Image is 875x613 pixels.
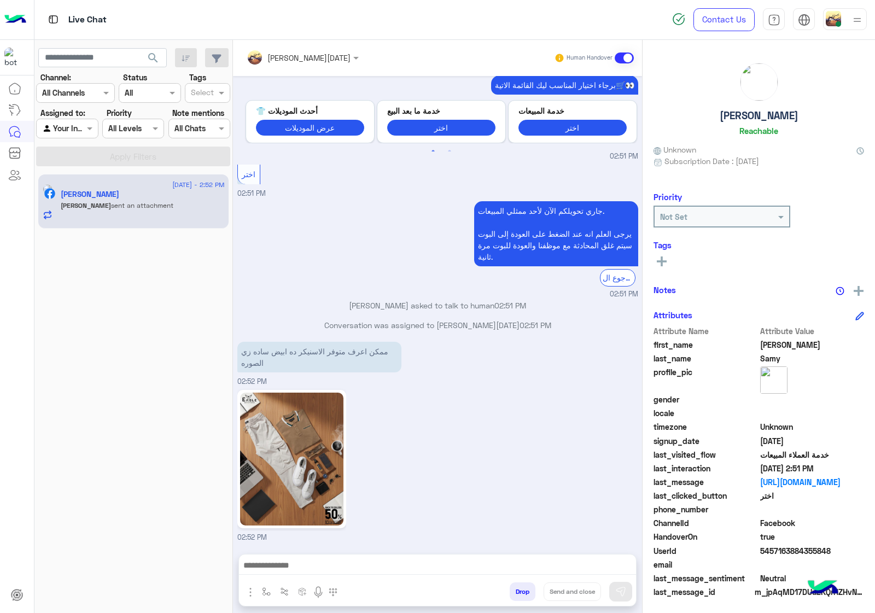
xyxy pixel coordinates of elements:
span: last_clicked_button [654,490,758,501]
span: null [760,504,865,515]
span: null [760,407,865,419]
img: add [854,286,864,296]
span: اختر [760,490,865,501]
img: Facebook [44,188,55,199]
img: send message [615,586,626,597]
span: 5457163884355848 [760,545,865,557]
span: last_message [654,476,758,488]
span: last_visited_flow [654,449,758,460]
span: phone_number [654,504,758,515]
span: last_message_sentiment [654,573,758,584]
img: userImage [826,11,841,26]
img: Trigger scenario [280,587,289,596]
img: 713415422032625 [4,48,24,67]
p: 15/9/2025, 2:51 PM [491,75,638,95]
a: Contact Us [693,8,755,31]
img: tab [798,14,810,26]
button: search [140,48,167,72]
span: 02:51 PM [237,189,266,197]
h6: Notes [654,285,676,295]
img: spinner [672,13,685,26]
span: 0 [760,573,865,584]
h5: [PERSON_NAME] [720,109,798,122]
img: notes [836,287,844,295]
h6: Attributes [654,310,692,320]
h5: Sara Samy [61,190,119,199]
span: sent an attachment [111,201,173,209]
label: Assigned to: [40,107,85,119]
span: HandoverOn [654,531,758,542]
h6: Reachable [739,126,778,136]
img: picture [760,366,787,394]
span: UserId [654,545,758,557]
span: Unknown [760,421,865,433]
img: picture [740,63,778,101]
span: last_name [654,353,758,364]
img: Logo [4,8,26,31]
button: Send and close [544,582,601,601]
p: Live Chat [68,13,107,27]
img: send attachment [244,586,257,599]
button: اختر [518,120,627,136]
span: 02:51 PM [610,289,638,300]
span: 02:52 PM [237,533,267,541]
img: picture [43,184,52,194]
p: خدمة ما بعد البيع [387,105,495,116]
span: profile_pic [654,366,758,392]
span: Samy [760,353,865,364]
p: [PERSON_NAME] asked to talk to human [237,300,638,311]
button: select flow [258,582,276,600]
img: create order [298,587,307,596]
p: Conversation was assigned to [PERSON_NAME][DATE] [237,319,638,331]
button: Trigger scenario [276,582,294,600]
span: email [654,559,758,570]
p: 15/9/2025, 2:51 PM [474,201,638,266]
span: m_jpAqMD17DUuLKQrHZHvN7nzMovLi8-dmqcK0KvbyfPl7iJrnIwNt3Q99vSi_vb-3-zFZajqO_EKPqICeGoeS5g [755,586,864,598]
span: 02:52 PM [237,377,267,386]
button: 2 of 2 [444,146,455,157]
img: tab [768,14,780,26]
span: last_message_id [654,586,752,598]
a: tab [763,8,785,31]
button: Apply Filters [36,147,230,166]
label: Tags [189,72,206,83]
label: Note mentions [172,107,224,119]
span: 2025-09-15T11:48:06.215Z [760,435,865,447]
span: ChannelId [654,517,758,529]
label: Channel: [40,72,71,83]
a: [URL][DOMAIN_NAME] [760,476,865,488]
span: gender [654,394,758,405]
span: locale [654,407,758,419]
span: first_name [654,339,758,351]
h6: Priority [654,192,682,202]
img: hulul-logo.png [804,569,842,608]
button: Drop [510,582,535,601]
img: 548011744_2801214696748233_7366768388036228248_n.jpg [240,393,343,526]
img: tab [46,13,60,26]
span: Unknown [654,144,696,155]
img: select flow [262,587,271,596]
label: Status [123,72,147,83]
span: true [760,531,865,542]
span: 0 [760,517,865,529]
div: Select [189,86,214,101]
span: Attribute Name [654,325,758,337]
span: خدمة العملاء المبيعات [760,449,865,460]
span: last_interaction [654,463,758,474]
label: Priority [107,107,132,119]
button: اختر [387,120,495,136]
span: null [760,394,865,405]
p: أحدث الموديلات 👕 [256,105,364,116]
span: 02:51 PM [494,301,526,310]
button: create order [294,582,312,600]
span: Subscription Date : [DATE] [664,155,759,167]
span: search [147,51,160,65]
h6: Tags [654,240,864,250]
span: Sara [760,339,865,351]
span: [DATE] - 2:52 PM [172,180,224,190]
span: 02:51 PM [520,320,551,330]
small: Human Handover [567,54,612,62]
p: 15/9/2025, 2:52 PM [237,342,401,372]
img: make a call [329,588,337,597]
button: عرض الموديلات [256,120,364,136]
